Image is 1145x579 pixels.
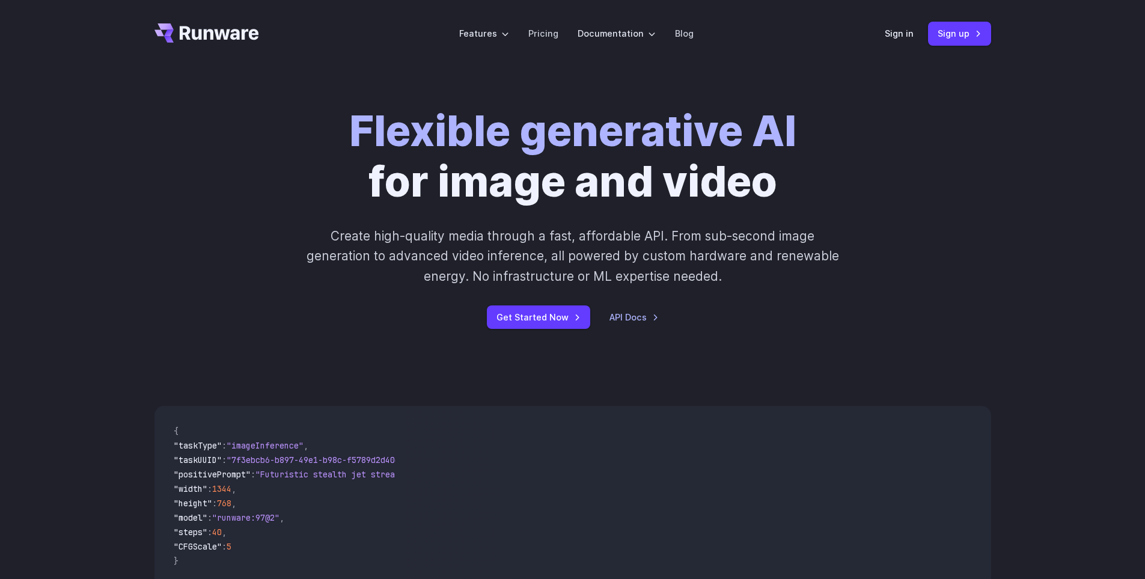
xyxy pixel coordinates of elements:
[174,469,251,480] span: "positivePrompt"
[255,469,693,480] span: "Futuristic stealth jet streaking through a neon-lit cityscape with glowing purple exhaust"
[609,310,659,324] a: API Docs
[174,556,179,566] span: }
[349,105,796,156] strong: Flexible generative AI
[174,440,222,451] span: "taskType"
[174,527,207,538] span: "steps"
[207,527,212,538] span: :
[174,426,179,437] span: {
[174,541,222,552] span: "CFGScale"
[349,106,796,207] h1: for image and video
[578,26,656,40] label: Documentation
[528,26,558,40] a: Pricing
[227,440,304,451] span: "imageInference"
[279,512,284,523] span: ,
[227,541,231,552] span: 5
[222,455,227,465] span: :
[207,512,212,523] span: :
[885,26,914,40] a: Sign in
[459,26,509,40] label: Features
[231,498,236,509] span: ,
[174,483,207,494] span: "width"
[304,440,308,451] span: ,
[174,512,207,523] span: "model"
[231,483,236,494] span: ,
[222,541,227,552] span: :
[207,483,212,494] span: :
[251,469,255,480] span: :
[227,455,409,465] span: "7f3ebcb6-b897-49e1-b98c-f5789d2d40d7"
[212,498,217,509] span: :
[675,26,694,40] a: Blog
[487,305,590,329] a: Get Started Now
[222,440,227,451] span: :
[212,512,279,523] span: "runware:97@2"
[212,527,222,538] span: 40
[217,498,231,509] span: 768
[222,527,227,538] span: ,
[305,226,840,286] p: Create high-quality media through a fast, affordable API. From sub-second image generation to adv...
[174,498,212,509] span: "height"
[174,455,222,465] span: "taskUUID"
[154,23,259,43] a: Go to /
[212,483,231,494] span: 1344
[928,22,991,45] a: Sign up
